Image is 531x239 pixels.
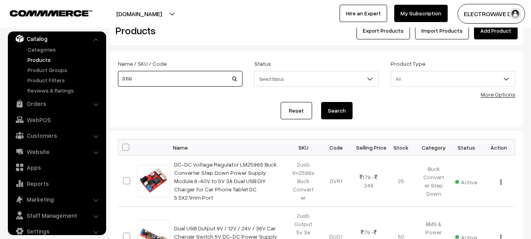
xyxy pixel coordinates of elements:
th: Action [483,139,515,156]
td: DVR1 [320,156,352,207]
a: Categories [26,45,103,54]
label: Product Type [391,59,425,68]
a: Hire an Expert [340,5,387,22]
a: Apps [10,160,103,174]
img: user [509,8,521,20]
a: Marketing [10,192,103,206]
span: Select Status [255,72,378,86]
img: COMMMERCE [10,10,92,16]
td: 25 [385,156,417,207]
th: Name [169,139,287,156]
td: 179 - 249 [352,156,385,207]
a: Product Filters [26,76,103,84]
a: Catalog [10,31,103,46]
span: Select Status [254,71,379,87]
a: DC-DC Voltage Regulator LM2596S Buck Converter Step Down Power Supply Module 6-40V to 5V 3A Dual ... [174,161,277,201]
span: Active [455,176,477,186]
a: WebPOS [10,113,103,127]
a: Website [10,145,103,159]
td: Buck Converter Step Down [417,156,450,207]
a: Products [26,56,103,64]
a: Customers [10,128,103,143]
a: COMMMERCE [10,8,79,17]
label: Name / SKU / Code [118,59,167,68]
button: ELECTROWAVE DE… [458,4,525,24]
a: More Options [481,91,515,98]
label: Status [254,59,271,68]
span: All [391,72,515,86]
h2: Products [116,24,242,37]
img: Menu [500,180,502,185]
th: Stock [385,139,417,156]
a: Reviews & Ratings [26,86,103,94]
button: [DOMAIN_NAME] [89,4,189,24]
th: Category [417,139,450,156]
a: My Subscription [394,5,448,22]
a: Import Products [415,22,469,39]
a: Add Product [474,22,518,39]
button: Search [321,102,353,119]
a: Orders [10,96,103,111]
th: Selling Price [352,139,385,156]
th: Status [450,139,483,156]
button: Export Products [356,22,410,39]
th: Code [320,139,352,156]
a: Staff Management [10,208,103,222]
td: 2usb lm2596s Buck Converter [287,156,320,207]
a: Product Groups [26,66,103,74]
a: Settings [10,224,103,238]
span: All [391,71,515,87]
a: Reports [10,176,103,191]
input: Name / SKU / Code [118,71,243,87]
a: Reset [281,102,312,119]
th: SKU [287,139,320,156]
